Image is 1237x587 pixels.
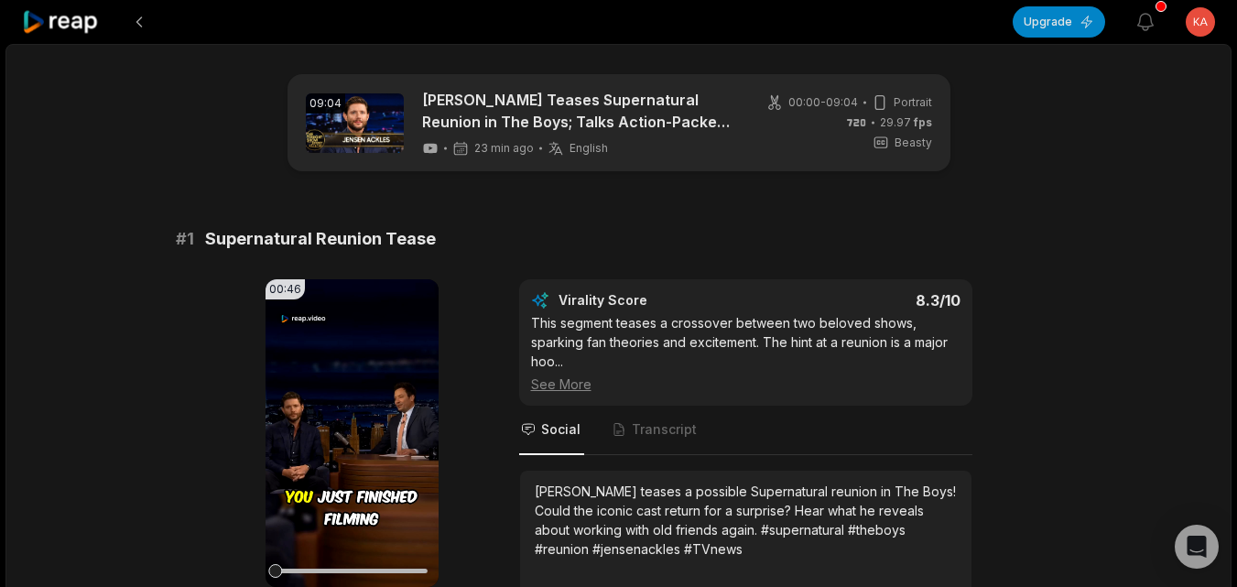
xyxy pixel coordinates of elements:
div: See More [531,375,960,394]
div: Open Intercom Messenger [1175,525,1219,569]
div: This segment teases a crossover between two beloved shows, sparking fan theories and excitement. ... [531,313,960,394]
span: 00:00 - 09:04 [788,94,858,111]
div: Virality Score [559,291,755,310]
span: # 1 [176,226,194,252]
span: Social [541,420,581,439]
a: [PERSON_NAME] Teases Supernatural Reunion in The Boys; Talks Action-Packed Countdown (Extended) [422,89,738,133]
div: 8.3 /10 [764,291,960,310]
span: 23 min ago [474,141,534,156]
span: Transcript [632,420,697,439]
span: Beasty [895,135,932,151]
video: Your browser does not support mp4 format. [266,279,439,587]
button: Upgrade [1013,6,1105,38]
span: 29.97 [880,114,932,131]
span: Supernatural Reunion Tease [205,226,436,252]
span: Portrait [894,94,932,111]
span: English [570,141,608,156]
span: fps [914,115,932,129]
div: [PERSON_NAME] teases a possible Supernatural reunion in The Boys! Could the iconic cast return fo... [535,482,957,559]
nav: Tabs [519,406,972,455]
